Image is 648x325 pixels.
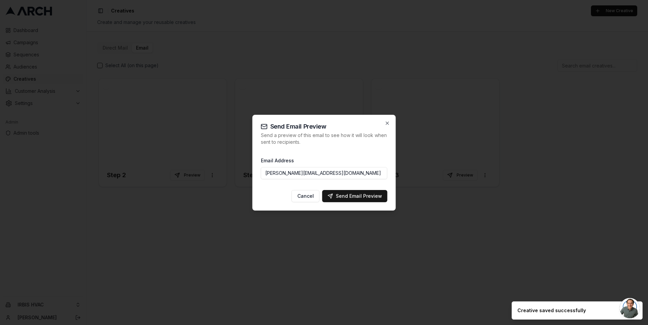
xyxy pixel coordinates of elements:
div: Send Email Preview [328,193,382,199]
h2: Send Email Preview [261,123,387,130]
p: Send a preview of this email to see how it will look when sent to recipients. [261,132,387,145]
input: Enter email address to receive preview [261,167,387,179]
label: Email Address [261,158,294,163]
button: Cancel [292,190,320,202]
button: Send Email Preview [322,190,387,202]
